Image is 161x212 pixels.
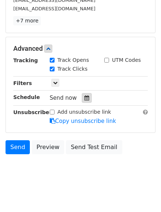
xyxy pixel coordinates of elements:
strong: Unsubscribe [13,109,49,115]
strong: Filters [13,80,32,86]
label: Track Clicks [57,65,88,73]
label: Add unsubscribe link [57,108,111,116]
a: Send Test Email [66,140,122,154]
label: UTM Codes [112,56,141,64]
iframe: Chat Widget [124,177,161,212]
a: Send [6,140,30,154]
label: Track Opens [57,56,89,64]
small: [EMAIL_ADDRESS][DOMAIN_NAME] [13,6,95,11]
strong: Tracking [13,57,38,63]
a: Preview [32,140,64,154]
span: Send now [50,95,77,101]
h5: Advanced [13,45,148,53]
strong: Schedule [13,94,40,100]
a: Copy unsubscribe link [50,118,116,124]
a: +7 more [13,16,41,25]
